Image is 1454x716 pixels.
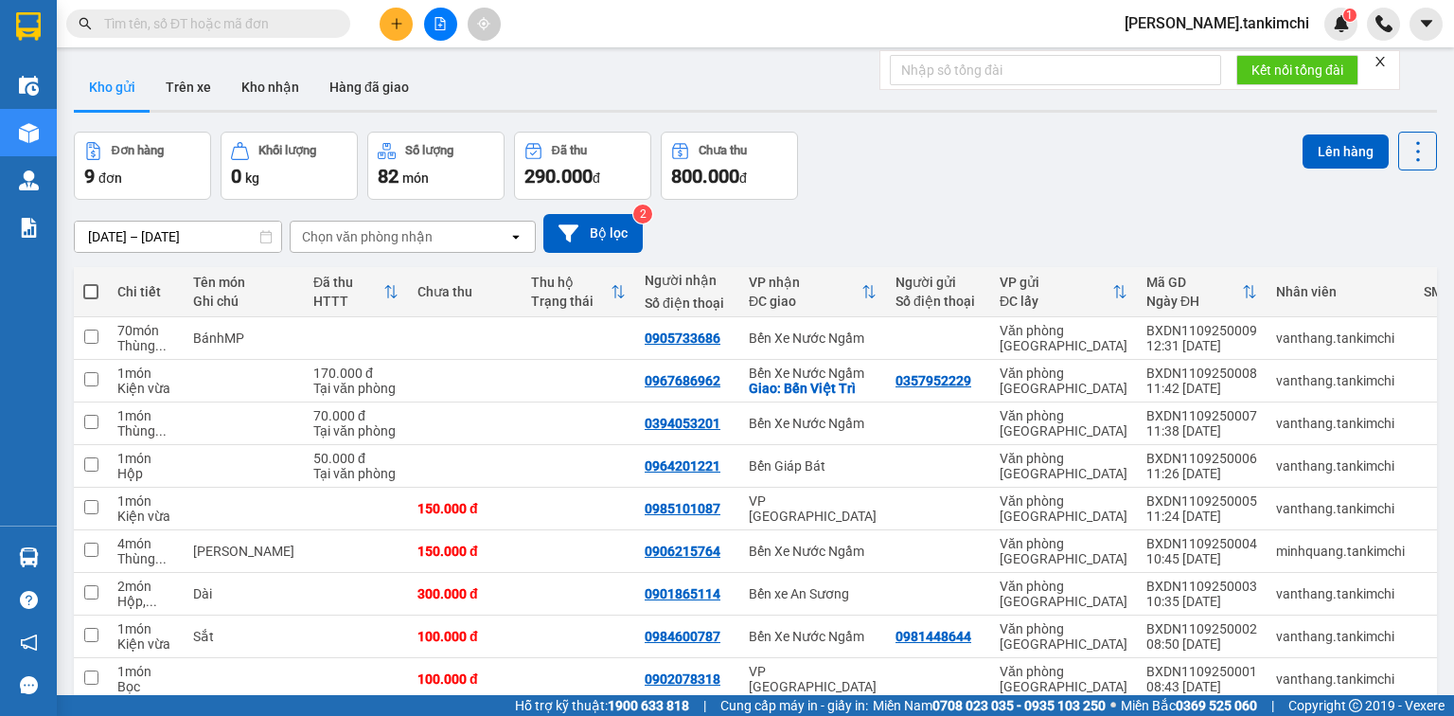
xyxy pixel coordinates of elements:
div: Tại văn phòng [313,423,399,439]
button: caret-down [1410,8,1443,41]
div: Khối lượng [258,144,316,157]
span: 82 [378,165,399,188]
div: Văn phòng [GEOGRAPHIC_DATA] [1000,323,1127,353]
div: Đã thu [313,275,383,290]
div: Nhân viên [1276,284,1405,299]
div: 10:45 [DATE] [1146,551,1257,566]
div: 11:42 [DATE] [1146,381,1257,396]
span: đơn [98,170,122,186]
span: Kết nối tổng đài [1251,60,1343,81]
sup: 1 [1343,9,1356,22]
div: 70.000 đ [313,408,399,423]
div: Văn phòng [GEOGRAPHIC_DATA] [1000,366,1127,396]
span: close [1374,55,1387,68]
div: 0905733686 [645,331,720,346]
span: copyright [1349,699,1362,712]
div: Tại văn phòng [313,381,399,396]
button: Khối lượng0kg [221,132,358,200]
div: BánhMP [193,331,294,346]
div: BXDN1109250003 [1146,579,1257,594]
div: 1 món [117,664,174,679]
div: Chi tiết [117,284,174,299]
span: caret-down [1418,15,1435,32]
span: notification [20,634,38,652]
div: Bến Giáp Bát [749,458,877,474]
button: Kho nhận [226,64,314,110]
div: Ghi chú [193,294,294,309]
div: vanthang.tankimchi [1276,586,1405,601]
img: icon-new-feature [1333,15,1350,32]
div: 50.000 đ [313,451,399,466]
div: vanthang.tankimchi [1276,373,1405,388]
button: Lên hàng [1303,134,1389,169]
button: Hàng đã giao [314,64,424,110]
svg: open [508,229,523,244]
span: [PERSON_NAME].tankimchi [1109,11,1324,35]
div: Người nhận [645,273,730,288]
div: 0985101087 [645,501,720,516]
span: 0 [231,165,241,188]
img: logo-vxr [16,12,41,41]
div: BXDN1109250001 [1146,664,1257,679]
button: Kho gửi [74,64,151,110]
div: 70 món [117,323,174,338]
div: Thu hộ [531,275,611,290]
div: VP gửi [1000,275,1112,290]
span: Miền Bắc [1121,695,1257,716]
div: vanthang.tankimchi [1276,501,1405,516]
div: Bọc [117,679,174,694]
th: Toggle SortBy [739,267,886,317]
div: Nhờ Giao [193,544,294,559]
div: 11:26 [DATE] [1146,466,1257,481]
div: Số điện thoại [895,294,981,309]
span: ... [146,594,157,609]
div: 150.000 đ [417,501,512,516]
div: Mã GD [1146,275,1242,290]
img: warehouse-icon [19,123,39,143]
button: Bộ lọc [543,214,643,253]
div: 0357952229 [895,373,971,388]
div: 10:35 [DATE] [1146,594,1257,609]
div: 100.000 đ [417,629,512,644]
div: Hộp [117,466,174,481]
div: 0981448644 [895,629,971,644]
div: vanthang.tankimchi [1276,416,1405,431]
div: VP nhận [749,275,861,290]
span: Hỗ trợ kỹ thuật: [515,695,689,716]
button: Số lượng82món [367,132,505,200]
div: Tên món [193,275,294,290]
div: Bến Xe Nước Ngầm [749,366,877,381]
span: 800.000 [671,165,739,188]
div: Tại văn phòng [313,466,399,481]
strong: 1900 633 818 [608,698,689,713]
img: solution-icon [19,218,39,238]
div: Chưa thu [417,284,512,299]
div: 0964201221 [645,458,720,474]
input: Nhập số tổng đài [890,55,1221,85]
div: vanthang.tankimchi [1276,458,1405,474]
div: Giao: Bến Việt Trì [749,381,877,396]
div: Hộp, Cuộn [117,594,174,609]
button: file-add [424,8,457,41]
div: VP [GEOGRAPHIC_DATA] [749,493,877,524]
div: 100.000 đ [417,671,512,687]
div: Ngày ĐH [1146,294,1242,309]
th: Toggle SortBy [1137,267,1267,317]
div: Thùng nhỏ [117,551,174,566]
div: Số điện thoại [645,295,730,311]
div: BXDN1109250005 [1146,493,1257,509]
div: 0902078318 [645,671,720,687]
div: Kiện vừa [117,636,174,652]
div: VP [GEOGRAPHIC_DATA] [749,664,877,694]
div: 0984600787 [645,629,720,644]
div: 11:24 [DATE] [1146,509,1257,524]
span: search [79,17,92,30]
div: 12:31 [DATE] [1146,338,1257,353]
input: Select a date range. [75,222,281,252]
div: 1 món [117,366,174,381]
div: vanthang.tankimchi [1276,629,1405,644]
div: ĐC giao [749,294,861,309]
div: BXDN1109250002 [1146,621,1257,636]
div: BXDN1109250008 [1146,366,1257,381]
div: 170.000 đ [313,366,399,381]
